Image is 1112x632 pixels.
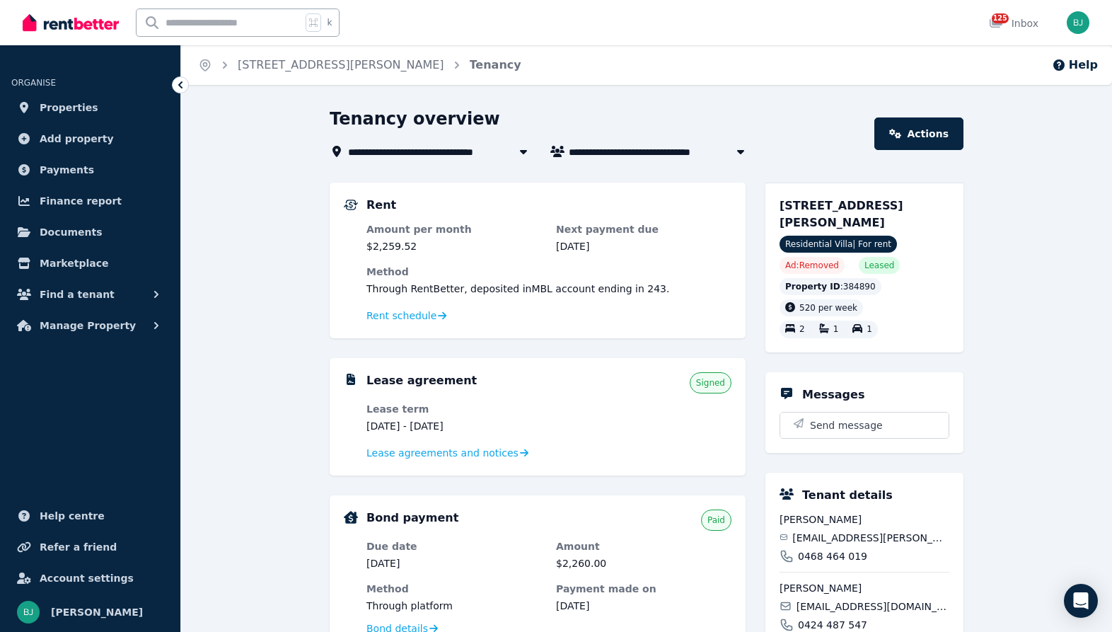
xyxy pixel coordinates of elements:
[989,16,1038,30] div: Inbox
[792,531,949,545] span: [EMAIL_ADDRESS][PERSON_NAME][DOMAIN_NAME]
[833,325,839,335] span: 1
[798,618,867,632] span: 0424 487 547
[11,502,169,530] a: Help centre
[366,283,669,294] span: Through RentBetter , deposited in MBL account ending in 243 .
[798,549,867,563] span: 0468 464 019
[366,599,542,613] dd: Through platform
[867,325,872,335] span: 1
[11,187,169,215] a: Finance report
[11,218,169,246] a: Documents
[238,58,444,71] a: [STREET_ADDRESS][PERSON_NAME]
[11,156,169,184] a: Payments
[181,45,538,85] nav: Breadcrumb
[556,599,731,613] dd: [DATE]
[1052,57,1098,74] button: Help
[23,12,119,33] img: RentBetter
[40,570,134,587] span: Account settings
[785,260,839,271] span: Ad: Removed
[11,533,169,561] a: Refer a friend
[797,599,949,614] span: [EMAIL_ADDRESS][DOMAIN_NAME]
[556,556,731,570] dd: $2,260.00
[556,582,731,596] dt: Payment made on
[1067,11,1089,34] img: Bom Jin
[780,236,897,253] span: Residential Villa | For rent
[366,556,542,570] dd: [DATE]
[40,317,136,334] span: Manage Property
[366,510,458,527] h5: Bond payment
[366,419,542,433] dd: [DATE] - [DATE]
[40,255,108,272] span: Marketplace
[366,222,542,236] dt: Amount per month
[11,249,169,277] a: Marketplace
[366,265,731,279] dt: Method
[40,539,117,556] span: Refer a friend
[707,515,725,526] span: Paid
[802,487,893,504] h5: Tenant details
[40,130,114,147] span: Add property
[696,377,725,389] span: Signed
[344,200,358,210] img: Rental Payments
[11,311,169,340] button: Manage Property
[780,512,949,527] span: [PERSON_NAME]
[780,413,949,438] button: Send message
[780,581,949,595] span: [PERSON_NAME]
[40,193,122,209] span: Finance report
[40,161,94,178] span: Payments
[470,58,521,71] a: Tenancy
[366,402,542,416] dt: Lease term
[366,309,436,323] span: Rent schedule
[40,286,115,303] span: Find a tenant
[330,108,500,130] h1: Tenancy overview
[556,539,731,553] dt: Amount
[366,372,477,389] h5: Lease agreement
[11,280,169,309] button: Find a tenant
[556,222,731,236] dt: Next payment due
[556,239,731,253] dd: [DATE]
[799,303,857,313] span: 520 per week
[366,539,542,553] dt: Due date
[327,17,332,28] span: k
[17,601,40,624] img: Bom Jin
[799,325,805,335] span: 2
[344,511,358,524] img: Bond Details
[40,99,98,116] span: Properties
[810,418,883,432] span: Send message
[366,309,447,323] a: Rent schedule
[780,199,903,229] span: [STREET_ADDRESS][PERSON_NAME]
[366,239,542,253] dd: $2,259.52
[40,507,105,524] span: Help centre
[11,564,169,592] a: Account settings
[366,582,542,596] dt: Method
[366,197,396,214] h5: Rent
[1064,584,1098,618] div: Open Intercom Messenger
[366,446,528,460] a: Lease agreements and notices
[785,281,840,292] span: Property ID
[366,446,519,460] span: Lease agreements and notices
[780,278,881,295] div: : 384890
[802,386,864,403] h5: Messages
[40,224,103,241] span: Documents
[11,93,169,122] a: Properties
[11,78,56,88] span: ORGANISE
[11,125,169,153] a: Add property
[51,604,143,621] span: [PERSON_NAME]
[992,13,1009,23] span: 125
[864,260,894,271] span: Leased
[874,117,963,150] a: Actions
